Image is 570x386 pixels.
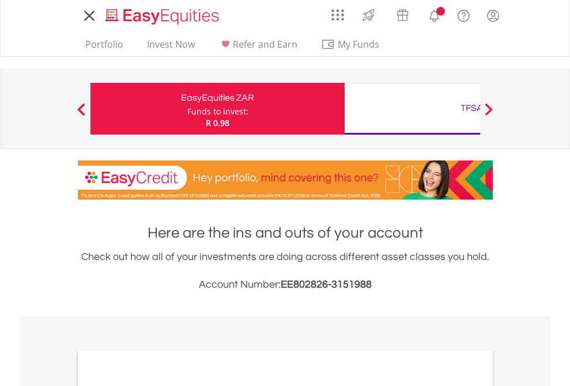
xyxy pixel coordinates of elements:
h1: Here are the ins and outs of your account [78,223,493,243]
button: Next [477,109,500,120]
a: Invest Now [142,39,199,56]
div: Funds to invest: [187,106,248,117]
span: EE802826-3151988 [281,279,372,290]
img: vouchers-v2.svg [393,6,412,24]
a: My Profile [478,3,508,28]
h3: Account Number: [78,277,493,293]
span: Refer and Earn [233,38,297,51]
div: EasyEquities ZAR [97,90,338,106]
img: grid-menu-icon.svg [331,9,344,21]
span: My Funds [321,37,397,52]
a: Vouchers [386,3,420,24]
a: Refer and Earn [214,39,302,56]
a: FAQ's and Support [449,3,478,26]
a: Portfolio [81,39,128,56]
a: Notifications [420,3,449,26]
a: AppsGrid [324,3,352,21]
img: thrive-v2.svg [359,6,378,24]
div: Check out how all of your investments are doing across different asset classes you hold. [78,249,493,293]
button: Previous [70,109,93,120]
span: R 0.98 [206,117,229,128]
img: EasyCredit Promotion Banner [78,160,493,200]
a: Home page [101,3,224,26]
img: EasyEquities_Logo.png [103,7,224,26]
